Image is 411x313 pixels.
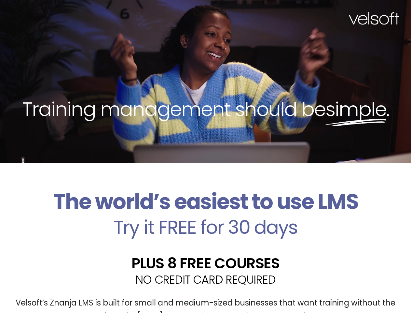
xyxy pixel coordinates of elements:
h2: NO CREDIT CARD REQUIRED [5,274,406,285]
span: simple [325,96,386,123]
h2: Try it FREE for 30 days [5,218,406,237]
h2: The world’s easiest to use LMS [5,189,406,215]
h2: PLUS 8 FREE COURSES [5,256,406,271]
h2: Training management should be . [12,97,399,122]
